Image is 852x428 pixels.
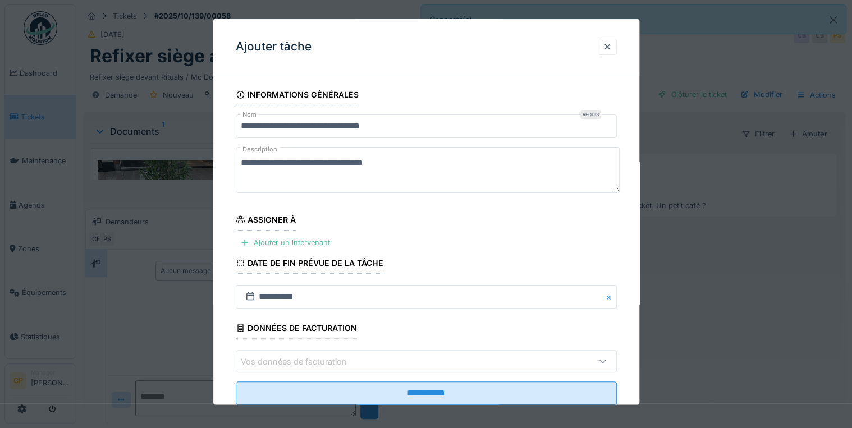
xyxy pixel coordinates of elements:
div: Ajouter un intervenant [236,235,335,250]
div: Requis [580,110,601,119]
div: Données de facturation [236,320,358,339]
h3: Ajouter tâche [236,40,312,54]
button: Close [604,286,617,309]
div: Informations générales [236,86,359,105]
div: Date de fin prévue de la tâche [236,255,384,274]
div: Vos données de facturation [241,356,363,368]
div: Assigner à [236,211,296,231]
label: Description [240,142,280,157]
label: Nom [240,110,259,119]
